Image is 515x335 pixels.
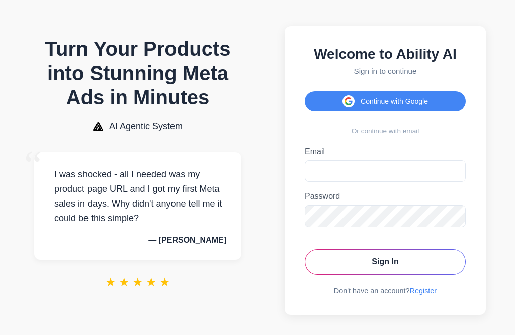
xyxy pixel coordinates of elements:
p: I was shocked - all I needed was my product page URL and I got my first Meta sales in days. Why d... [49,167,226,225]
a: Register [410,287,437,295]
p: — [PERSON_NAME] [49,236,226,245]
img: AI Agentic System Logo [93,122,103,131]
label: Email [305,147,466,156]
span: ★ [159,275,170,289]
p: Sign in to continue [305,66,466,75]
span: ★ [105,275,116,289]
span: AI Agentic System [109,121,183,132]
label: Password [305,192,466,201]
span: ★ [119,275,130,289]
span: ★ [146,275,157,289]
h2: Welcome to Ability AI [305,46,466,62]
div: Or continue with email [305,127,466,135]
h1: Turn Your Products into Stunning Meta Ads in Minutes [34,37,241,109]
button: Sign In [305,249,466,275]
span: “ [24,142,42,188]
button: Continue with Google [305,91,466,111]
div: Don't have an account? [305,287,466,295]
span: ★ [132,275,143,289]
